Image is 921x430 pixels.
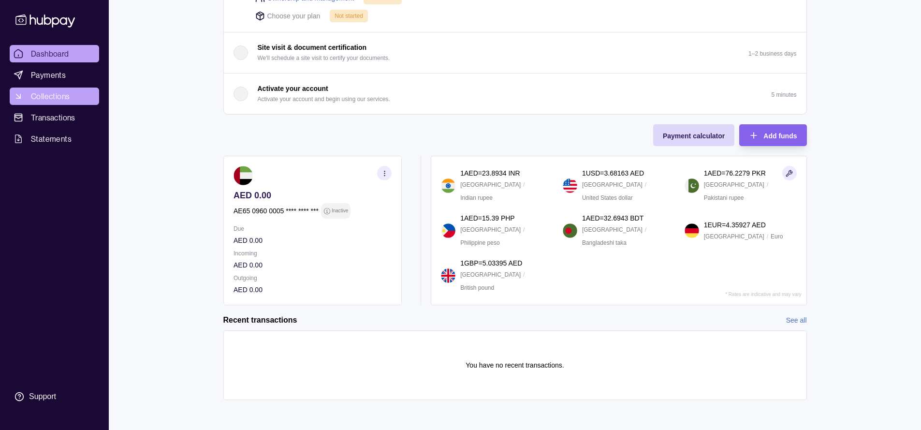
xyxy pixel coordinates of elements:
[685,178,699,193] img: pk
[224,32,806,73] button: Site visit & document certification We'll schedule a site visit to certify your documents.1–2 bus...
[10,109,99,126] a: Transactions
[704,231,764,242] p: [GEOGRAPHIC_DATA]
[10,66,99,84] a: Payments
[582,213,643,223] p: 1 AED = 32.6943 BDT
[523,269,525,280] p: /
[685,223,699,238] img: de
[460,237,499,248] p: Philippine peso
[460,193,493,203] p: Indian rupee
[31,133,72,145] span: Statements
[234,166,253,185] img: ae
[31,112,75,123] span: Transactions
[523,179,525,190] p: /
[267,11,321,21] p: Choose your plan
[653,124,734,146] button: Payment calculator
[582,224,643,235] p: [GEOGRAPHIC_DATA]
[663,132,725,140] span: Payment calculator
[704,220,766,230] p: 1 EUR = 4.35927 AED
[725,292,801,297] p: * Rates are indicative and may vary
[234,273,392,283] p: Outgoing
[234,260,392,270] p: AED 0.00
[460,224,521,235] p: [GEOGRAPHIC_DATA]
[234,235,392,246] p: AED 0.00
[767,179,768,190] p: /
[234,223,392,234] p: Due
[563,223,577,238] img: bd
[10,386,99,407] a: Support
[466,360,564,371] p: You have no recent transactions.
[335,13,363,19] span: Not started
[10,130,99,148] a: Statements
[331,206,348,216] p: Inactive
[10,45,99,62] a: Dashboard
[10,88,99,105] a: Collections
[31,90,70,102] span: Collections
[771,231,783,242] p: Euro
[234,190,392,201] p: AED 0.00
[224,74,806,114] button: Activate your account Activate your account and begin using our services.5 minutes
[460,282,494,293] p: British pound
[582,193,633,203] p: United States dollar
[258,53,390,63] p: We'll schedule a site visit to certify your documents.
[645,179,646,190] p: /
[234,284,392,295] p: AED 0.00
[739,124,806,146] button: Add funds
[258,42,367,53] p: Site visit & document certification
[441,178,455,193] img: in
[29,391,56,402] div: Support
[460,179,521,190] p: [GEOGRAPHIC_DATA]
[460,269,521,280] p: [GEOGRAPHIC_DATA]
[234,248,392,259] p: Incoming
[460,168,520,178] p: 1 AED = 23.8934 INR
[582,168,644,178] p: 1 USD = 3.68163 AED
[704,193,744,203] p: Pakistani rupee
[645,224,646,235] p: /
[460,213,515,223] p: 1 AED = 15.39 PHP
[223,315,297,326] h2: Recent transactions
[441,268,455,283] img: gb
[460,258,522,268] p: 1 GBP = 5.03395 AED
[748,50,796,57] p: 1–2 business days
[763,132,797,140] span: Add funds
[441,223,455,238] img: ph
[31,48,69,59] span: Dashboard
[523,224,525,235] p: /
[582,237,627,248] p: Bangladeshi taka
[582,179,643,190] p: [GEOGRAPHIC_DATA]
[771,91,796,98] p: 5 minutes
[31,69,66,81] span: Payments
[704,179,764,190] p: [GEOGRAPHIC_DATA]
[563,178,577,193] img: us
[258,94,390,104] p: Activate your account and begin using our services.
[786,315,807,326] a: See all
[704,168,766,178] p: 1 AED = 76.2279 PKR
[258,83,328,94] p: Activate your account
[767,231,768,242] p: /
